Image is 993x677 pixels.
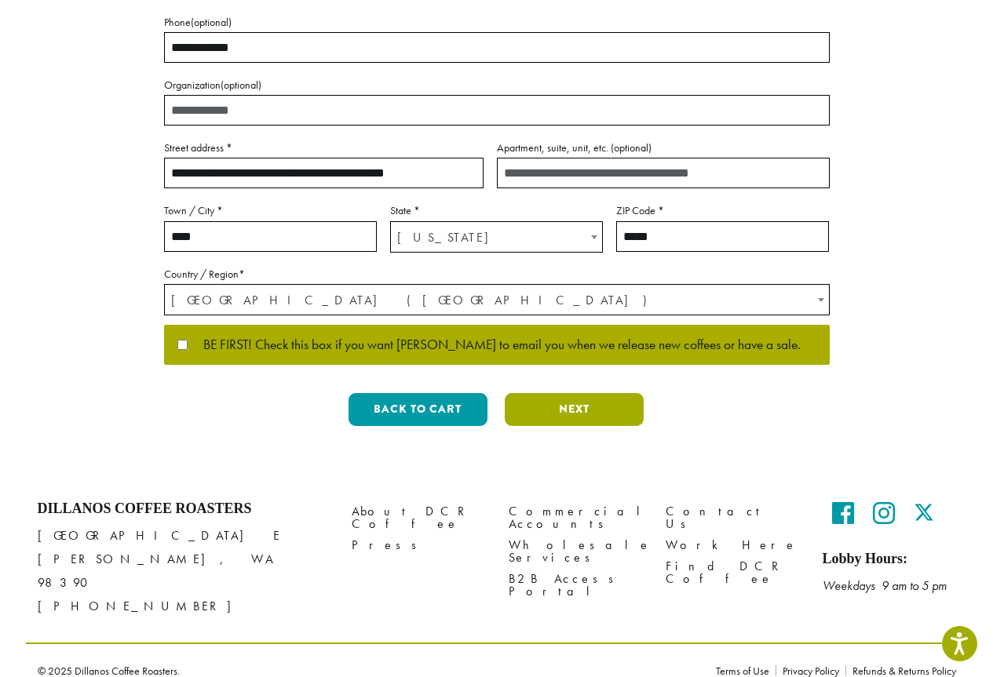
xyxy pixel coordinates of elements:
span: Country / Region [164,284,830,315]
a: B2B Access Portal [509,569,642,602]
a: Commercial Accounts [509,500,642,534]
button: Back to cart [349,393,487,426]
a: Work Here [666,535,799,556]
span: (optional) [611,140,652,155]
a: Privacy Policy [776,665,845,676]
label: Organization [164,75,830,95]
span: BE FIRST! Check this box if you want [PERSON_NAME] to email you when we release new coffees or ha... [188,338,801,352]
span: (optional) [191,15,232,29]
span: (optional) [221,78,261,92]
a: Wholesale Services [509,535,642,569]
input: BE FIRST! Check this box if you want [PERSON_NAME] to email you when we release new coffees or ha... [177,340,188,350]
p: [GEOGRAPHIC_DATA] E [PERSON_NAME], WA 98390 [PHONE_NUMBER] [38,524,328,618]
em: Weekdays 9 am to 5 pm [823,577,947,594]
a: Refunds & Returns Policy [845,665,956,676]
a: About DCR Coffee [352,500,485,534]
label: State [390,201,603,220]
a: Contact Us [666,500,799,534]
a: Terms of Use [716,665,776,676]
h4: Dillanos Coffee Roasters [38,500,328,518]
label: ZIP Code [616,201,829,220]
label: Town / City [164,201,377,220]
h5: Lobby Hours: [823,551,956,568]
label: Apartment, suite, unit, etc. [497,138,830,158]
button: Next [505,393,644,426]
p: © 2025 Dillanos Coffee Roasters. [38,665,692,676]
span: State [390,221,603,253]
a: Find DCR Coffee [666,556,799,590]
a: Press [352,535,485,556]
label: Street address [164,138,484,158]
span: Washington [391,222,602,253]
span: United States (US) [165,285,829,315]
